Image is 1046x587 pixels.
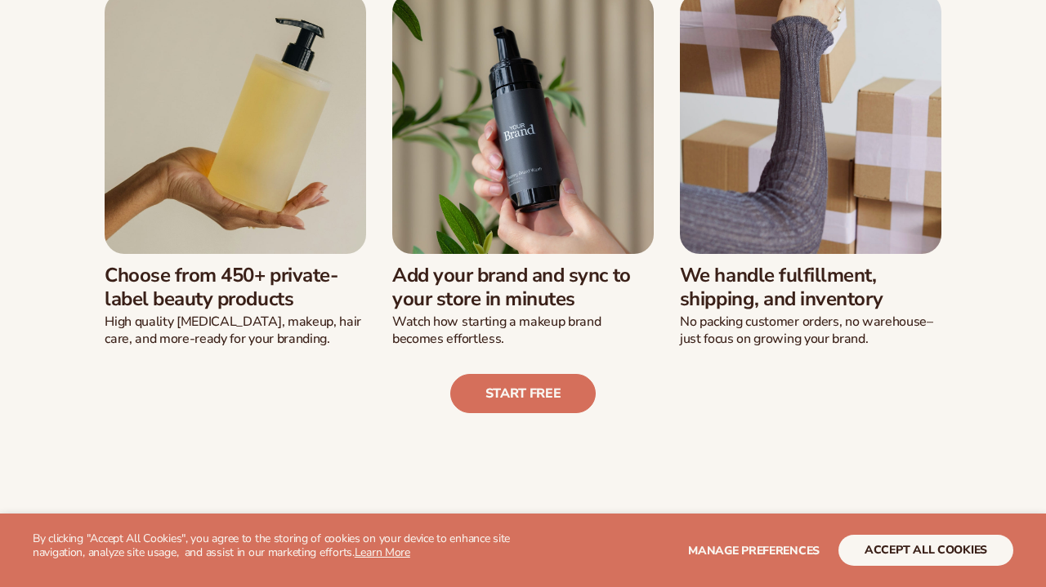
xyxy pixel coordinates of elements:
a: Start free [450,374,597,413]
span: Manage preferences [688,543,820,558]
p: No packing customer orders, no warehouse–just focus on growing your brand. [680,314,941,348]
p: By clicking "Accept All Cookies", you agree to the storing of cookies on your device to enhance s... [33,532,523,560]
button: Manage preferences [688,535,820,566]
h3: We handle fulfillment, shipping, and inventory [680,264,941,311]
h3: Choose from 450+ private-label beauty products [105,264,366,311]
button: accept all cookies [838,535,1013,566]
p: Watch how starting a makeup brand becomes effortless. [392,314,654,348]
h3: Add your brand and sync to your store in minutes [392,264,654,311]
a: Learn More [355,545,410,560]
p: High quality [MEDICAL_DATA], makeup, hair care, and more-ready for your branding. [105,314,366,348]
